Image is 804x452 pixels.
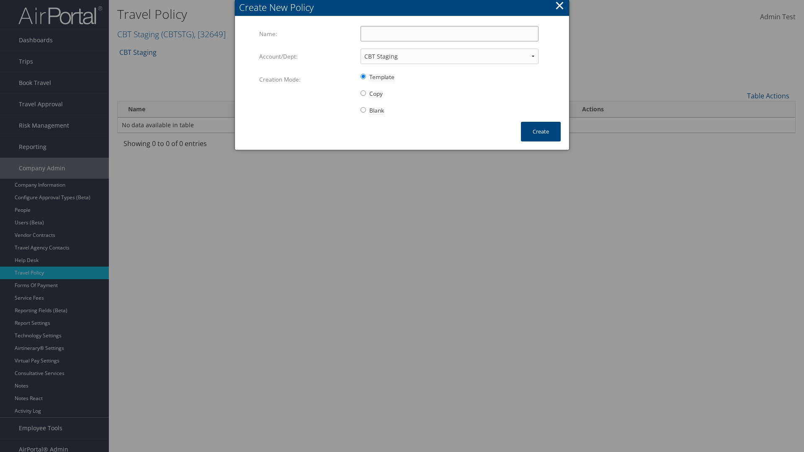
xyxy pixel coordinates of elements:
[239,1,569,14] div: Create New Policy
[521,122,561,141] button: Create
[369,73,394,81] span: Template
[259,49,354,64] label: Account/Dept:
[259,72,354,87] label: Creation Mode:
[259,26,354,42] label: Name:
[369,90,383,98] span: Copy
[369,106,384,115] span: Blank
